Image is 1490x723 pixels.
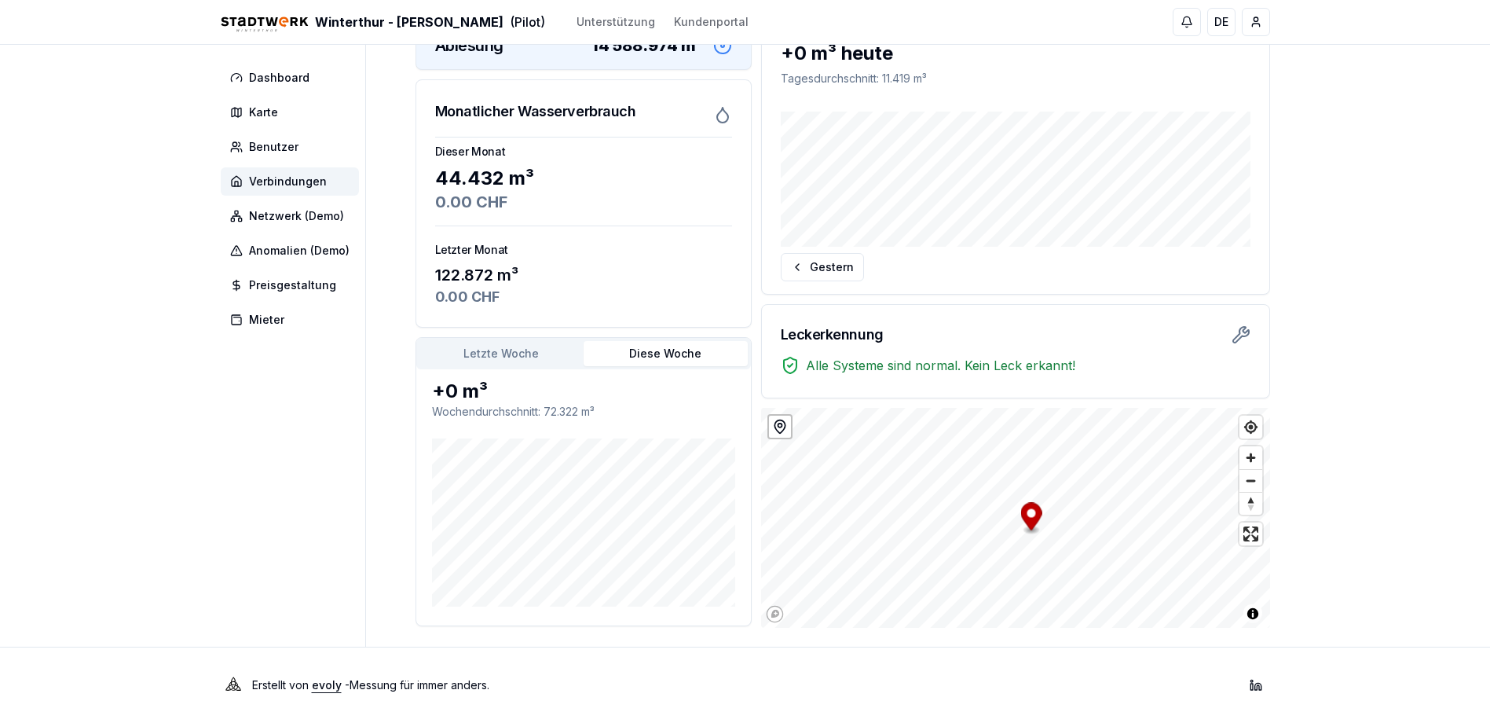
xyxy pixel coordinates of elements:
a: Benutzer [221,133,365,161]
div: +0 m³ heute [781,41,1250,66]
a: Dashboard [221,64,365,92]
div: Map marker [1020,503,1042,535]
p: Erstellt von - Messung für immer anders . [252,674,489,696]
a: Kundenportal [674,14,749,30]
button: Find my location [1239,416,1262,439]
button: Toggle attribution [1243,604,1262,623]
a: Karte [221,98,365,127]
span: DE [1214,14,1228,30]
span: Karte [249,105,278,120]
span: Netzwerk (Demo) [249,208,344,224]
span: Alle Systeme sind normal. Kein Leck erkannt! [806,356,1075,375]
span: Winterthur - [PERSON_NAME] [315,13,503,31]
h3: Letzter Monat [435,242,732,258]
button: Gestern [781,253,864,281]
a: Netzwerk (Demo) [221,202,365,230]
button: DE [1207,8,1236,36]
a: Mieter [221,306,365,334]
button: Zoom in [1239,446,1262,469]
span: Benutzer [249,139,298,155]
h3: Dieser Monat [435,144,732,160]
button: Letzte Woche [419,341,584,366]
a: Anomalien (Demo) [221,237,365,265]
span: Reset bearing to north [1239,493,1262,515]
h3: Leckerkennung [781,324,884,346]
div: 44.432 m³ [435,166,732,191]
span: Anomalien (Demo) [249,243,350,259]
div: 0.00 CHF [435,286,732,308]
a: Unterstützung [577,14,655,30]
a: Preisgestaltung [221,271,365,299]
h3: Monatlicher Wasserverbrauch [435,101,636,123]
div: 122.872 m³ [435,264,732,286]
button: Zoom out [1239,469,1262,492]
button: Enter fullscreen [1239,523,1262,545]
span: Verbindungen [249,174,327,189]
div: 0.00 CHF [435,191,732,213]
span: Mieter [249,312,284,328]
button: Diese Woche [584,341,748,366]
span: Dashboard [249,70,309,86]
span: (Pilot) [510,13,545,31]
div: +0 m³ [432,379,735,404]
canvas: Map [761,408,1270,628]
a: evoly [312,678,342,692]
button: Reset bearing to north [1239,492,1262,515]
a: Mapbox homepage [766,605,784,623]
span: Preisgestaltung [249,277,336,293]
p: Wochendurchschnitt : 72.322 m³ [432,404,735,420]
p: Tagesdurchschnitt : 11.419 m³ [781,71,1250,86]
span: Zoom out [1239,470,1262,492]
img: Evoly Logo [221,673,246,698]
a: Verbindungen [221,167,365,196]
